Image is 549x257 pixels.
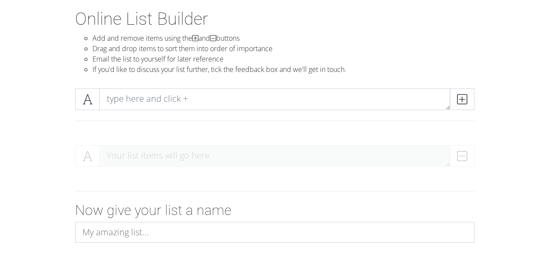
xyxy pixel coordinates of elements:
li: If you'd like to discuss your list further, tick the feedback box and we'll get in touch. [92,64,474,75]
li: Drag and drop items to sort them into order of importance [92,43,474,54]
li: Add and remove items using the and buttons [92,33,474,43]
h2: Now give your list a name [75,202,474,218]
li: Email the list to yourself for later reference [92,54,474,64]
h1: Online List Builder [75,9,474,29]
input: My amazing list... [75,222,474,243]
